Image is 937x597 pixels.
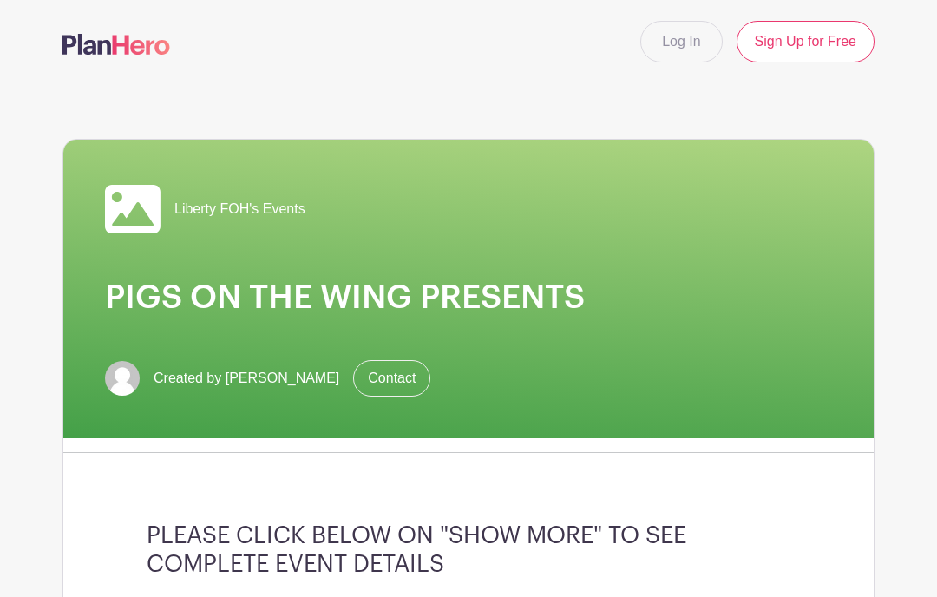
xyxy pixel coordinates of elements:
[737,21,875,62] a: Sign Up for Free
[62,34,170,55] img: logo-507f7623f17ff9eddc593b1ce0a138ce2505c220e1c5a4e2b4648c50719b7d32.svg
[105,361,140,396] img: default-ce2991bfa6775e67f084385cd625a349d9dcbb7a52a09fb2fda1e96e2d18dcdb.png
[353,360,430,397] a: Contact
[154,368,339,389] span: Created by [PERSON_NAME]
[640,21,722,62] a: Log In
[174,199,305,220] span: Liberty FOH's Events
[147,522,790,579] h3: PLEASE CLICK BELOW ON "SHOW MORE" TO SEE COMPLETE EVENT DETAILS
[105,279,832,318] h1: PIGS ON THE WING PRESENTS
